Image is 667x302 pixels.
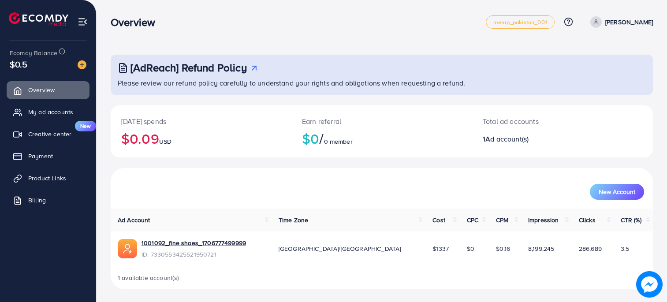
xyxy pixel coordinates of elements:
span: 286,689 [579,244,602,253]
span: 8,199,245 [528,244,554,253]
h2: $0 [302,130,462,147]
span: Product Links [28,174,66,183]
span: ID: 7330553425521950721 [142,250,246,259]
span: [GEOGRAPHIC_DATA]/[GEOGRAPHIC_DATA] [279,244,401,253]
a: 1001092_fine shoes_1706777499999 [142,239,246,247]
h3: Overview [111,16,162,29]
h2: 1 [483,135,597,143]
span: Ad account(s) [485,134,529,144]
img: ic-ads-acc.e4c84228.svg [118,239,137,258]
span: $0.16 [496,244,510,253]
a: [PERSON_NAME] [587,16,653,28]
a: Payment [7,147,89,165]
span: Impression [528,216,559,224]
span: 0 member [324,137,353,146]
button: New Account [590,184,644,200]
h3: [AdReach] Refund Policy [130,61,247,74]
p: Total ad accounts [483,116,597,127]
span: New Account [599,189,635,195]
span: Clicks [579,216,596,224]
span: Cost [432,216,445,224]
span: CTR (%) [621,216,641,224]
span: metap_pakistan_001 [493,19,547,25]
a: Product Links [7,169,89,187]
span: 3.5 [621,244,629,253]
a: Billing [7,191,89,209]
p: [DATE] spends [121,116,281,127]
span: USD [159,137,171,146]
span: CPM [496,216,508,224]
h2: $0.09 [121,130,281,147]
span: 1 available account(s) [118,273,179,282]
span: Ecomdy Balance [10,48,57,57]
p: [PERSON_NAME] [605,17,653,27]
span: Payment [28,152,53,160]
span: CPC [467,216,478,224]
span: / [319,128,324,149]
span: My ad accounts [28,108,73,116]
a: My ad accounts [7,103,89,121]
img: image [78,60,86,69]
span: Ad Account [118,216,150,224]
a: Overview [7,81,89,99]
span: Billing [28,196,46,205]
p: Please review our refund policy carefully to understand your rights and obligations when requesti... [118,78,648,88]
span: Creative center [28,130,71,138]
span: $0 [467,244,474,253]
img: menu [78,17,88,27]
a: metap_pakistan_001 [486,15,555,29]
span: $0.5 [10,58,28,71]
span: Time Zone [279,216,308,224]
span: $1337 [432,244,449,253]
p: Earn referral [302,116,462,127]
span: New [75,121,96,131]
span: Overview [28,86,55,94]
a: Creative centerNew [7,125,89,143]
img: logo [9,12,68,26]
img: image [636,271,663,298]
